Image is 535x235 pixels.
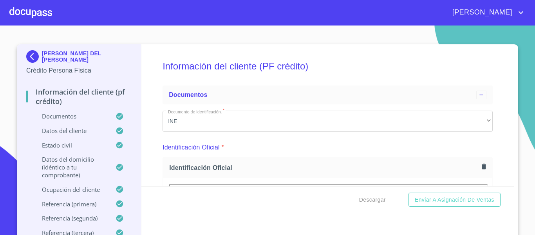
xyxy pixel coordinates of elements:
p: Crédito Persona Física [26,66,132,75]
span: Descargar [359,195,386,205]
h5: Información del cliente (PF crédito) [163,50,493,82]
button: Descargar [356,193,389,207]
img: Docupass spot blue [26,50,42,63]
div: INE [163,111,493,132]
p: Datos del domicilio (idéntico a tu comprobante) [26,155,116,179]
button: account of current user [446,6,526,19]
div: [PERSON_NAME] DEL [PERSON_NAME] [26,50,132,66]
p: Referencia (primera) [26,200,116,208]
p: Estado Civil [26,141,116,149]
p: Documentos [26,112,116,120]
div: Documentos [163,86,493,104]
button: Enviar a Asignación de Ventas [408,193,501,207]
p: Identificación Oficial [163,143,220,152]
p: Datos del cliente [26,127,116,135]
span: Identificación Oficial [169,164,479,172]
span: [PERSON_NAME] [446,6,516,19]
span: Documentos [169,91,207,98]
p: Ocupación del Cliente [26,186,116,193]
p: Información del cliente (PF crédito) [26,87,132,106]
p: Referencia (segunda) [26,214,116,222]
span: Enviar a Asignación de Ventas [415,195,494,205]
p: [PERSON_NAME] DEL [PERSON_NAME] [42,50,132,63]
